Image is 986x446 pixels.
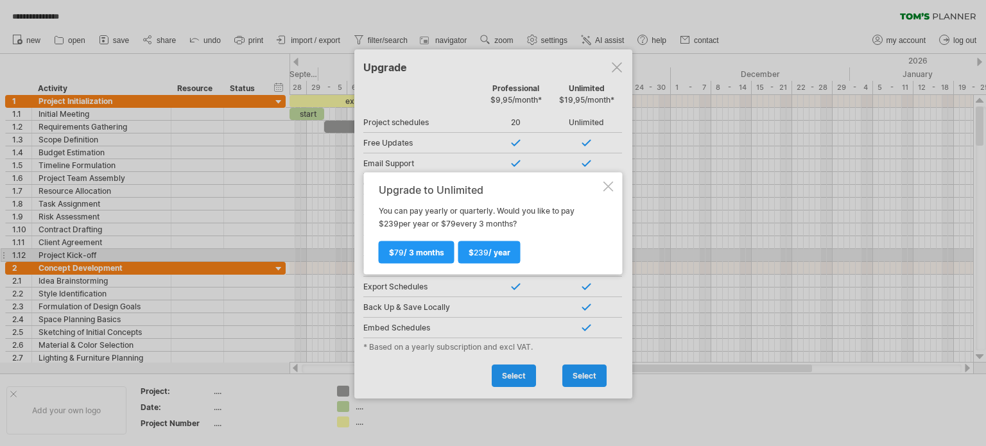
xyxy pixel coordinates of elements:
span: $ / year [469,247,510,257]
span: 79 [446,218,456,228]
div: Upgrade to Unlimited [379,184,601,195]
div: You can pay yearly or quarterly. Would you like to pay $ per year or $ every 3 months? [379,184,601,262]
a: $79/ 3 months [379,241,454,263]
span: 239 [474,247,489,257]
span: 239 [384,218,399,228]
a: $239/ year [458,241,521,263]
span: 79 [394,247,404,257]
span: $ / 3 months [389,247,444,257]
